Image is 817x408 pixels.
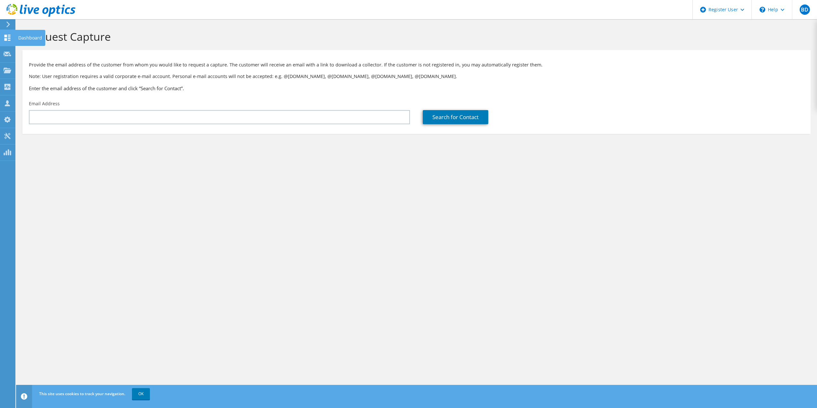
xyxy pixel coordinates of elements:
svg: \n [760,7,765,13]
span: This site uses cookies to track your navigation. [39,391,125,396]
p: Provide the email address of the customer from whom you would like to request a capture. The cust... [29,61,804,68]
p: Note: User registration requires a valid corporate e-mail account. Personal e-mail accounts will ... [29,73,804,80]
div: Dashboard [15,30,45,46]
a: Search for Contact [423,110,488,124]
span: BD [800,4,810,15]
h3: Enter the email address of the customer and click “Search for Contact”. [29,85,804,92]
label: Email Address [29,100,60,107]
a: OK [132,388,150,400]
h1: Request Capture [26,30,804,43]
